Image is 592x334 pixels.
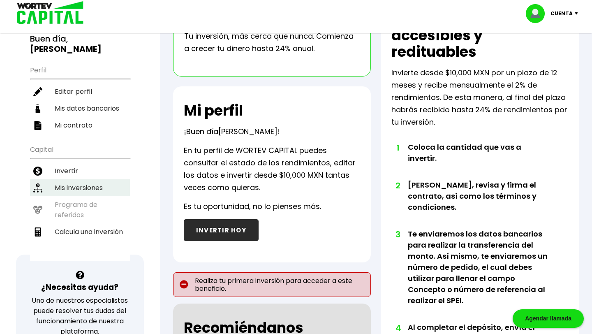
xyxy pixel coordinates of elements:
[30,61,130,134] ul: Perfil
[33,87,42,96] img: editar-icon.952d3147.svg
[513,309,584,328] div: Agendar llamada
[30,83,130,100] a: Editar perfil
[526,4,550,23] img: profile-image
[184,102,243,119] h2: Mi perfil
[30,117,130,134] a: Mi contrato
[395,179,400,192] span: 2
[184,125,280,138] p: ¡Buen día !
[395,141,400,154] span: 1
[30,100,130,117] a: Mis datos bancarios
[218,126,277,137] span: [PERSON_NAME]
[395,322,400,334] span: 4
[184,219,259,241] button: INVERTIR HOY
[33,183,42,193] img: inversiones-icon.6695dc30.svg
[30,179,130,196] a: Mis inversiones
[41,281,118,293] h3: ¿Necesitas ayuda?
[408,228,550,322] li: Te enviaremos los datos bancarios para realizar la transferencia del monto. Así mismo, te enviare...
[573,12,584,15] img: icon-down
[173,272,371,297] p: Realiza tu primera inversión para acceder a este beneficio.
[30,223,130,240] a: Calcula una inversión
[550,7,573,20] p: Cuenta
[30,140,130,261] ul: Capital
[33,121,42,130] img: contrato-icon.f2db500c.svg
[184,30,360,55] p: Tu inversión, más cerca que nunca. Comienza a crecer tu dinero hasta 24% anual.
[184,144,361,194] p: En tu perfil de WORTEV CAPITAL puedes consultar el estado de los rendimientos, editar los datos e...
[408,179,550,228] li: [PERSON_NAME], revisa y firma el contrato, así como los términos y condiciones.
[391,67,568,128] p: Invierte desde $10,000 MXN por un plazo de 12 meses y recibe mensualmente el 2% de rendimientos. ...
[184,200,321,213] p: Es tu oportunidad, no lo pienses más.
[395,228,400,241] span: 3
[33,167,42,176] img: invertir-icon.b3b967d7.svg
[408,141,550,179] li: Coloca la cantidad que vas a invertir.
[30,162,130,179] a: Invertir
[30,34,130,54] h3: Buen día,
[33,104,42,113] img: datos-icon.10cf9172.svg
[180,280,188,289] img: error-circle.027baa21.svg
[33,227,42,237] img: calculadora-icon.17d418c4.svg
[30,43,102,55] b: [PERSON_NAME]
[391,11,568,60] h2: Inversiones simples, accesibles y redituables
